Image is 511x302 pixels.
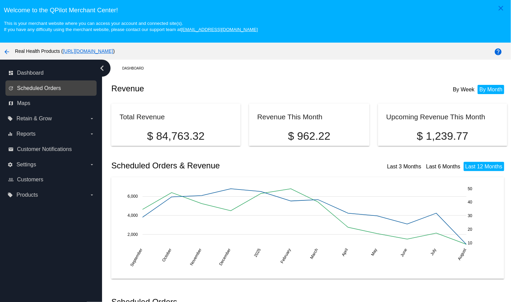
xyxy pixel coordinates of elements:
p: $ 962.22 [257,130,361,142]
p: $ 1,239.77 [386,130,499,142]
span: Reports [16,131,35,137]
a: Dashboard [122,63,150,74]
span: Real Health Products ( ) [15,48,115,54]
a: Last 6 Months [426,164,461,169]
span: Products [16,192,38,198]
text: May [370,248,378,257]
span: Settings [16,162,36,168]
text: December [218,248,232,267]
i: chevron_left [97,63,108,74]
mat-icon: arrow_back [3,48,11,56]
i: map [8,101,14,106]
mat-icon: help [494,48,502,56]
text: 30 [468,213,473,218]
text: 6,000 [128,194,138,199]
text: 2,000 [128,232,138,237]
text: November [189,248,203,267]
a: dashboard Dashboard [8,67,95,78]
i: email [8,147,14,152]
i: local_offer [7,192,13,198]
text: 10 [468,241,473,245]
i: arrow_drop_down [89,131,95,137]
text: September [130,248,144,268]
a: map Maps [8,98,95,109]
a: Last 12 Months [465,164,502,169]
i: people_outline [8,177,14,182]
a: Last 3 Months [387,164,422,169]
i: settings [7,162,13,167]
span: Retain & Grow [16,116,52,122]
text: August [457,247,467,261]
span: Customer Notifications [17,146,72,152]
li: By Month [478,85,504,94]
text: 40 [468,200,473,205]
small: This is your merchant website where you can access your account and connected site(s). If you hav... [4,21,258,32]
span: Dashboard [17,70,44,76]
text: March [309,248,319,260]
a: [EMAIL_ADDRESS][DOMAIN_NAME] [181,27,258,32]
h2: Revenue This Month [257,113,323,121]
a: email Customer Notifications [8,144,95,155]
i: arrow_drop_down [89,192,95,198]
text: February [280,248,292,265]
i: dashboard [8,70,14,76]
i: local_offer [7,116,13,121]
span: Customers [17,177,43,183]
i: arrow_drop_down [89,162,95,167]
span: Maps [17,100,30,106]
a: update Scheduled Orders [8,83,95,94]
h3: Welcome to the QPilot Merchant Center! [4,6,507,14]
text: 20 [468,227,473,232]
mat-icon: close [497,4,505,12]
h2: Scheduled Orders & Revenue [111,161,309,170]
p: $ 84,763.32 [119,130,232,142]
text: 4,000 [128,213,138,218]
text: July [430,248,438,256]
i: update [8,86,14,91]
a: people_outline Customers [8,174,95,185]
text: April [341,248,349,257]
text: 50 [468,186,473,191]
h2: Revenue [111,84,309,93]
i: arrow_drop_down [89,116,95,121]
text: October [161,248,172,263]
text: June [400,247,408,258]
span: Scheduled Orders [17,85,61,91]
h2: Upcoming Revenue This Month [386,113,485,121]
text: 2025 [253,247,262,258]
h2: Total Revenue [119,113,165,121]
li: By Week [451,85,476,94]
i: equalizer [7,131,13,137]
a: [URL][DOMAIN_NAME] [63,48,113,54]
